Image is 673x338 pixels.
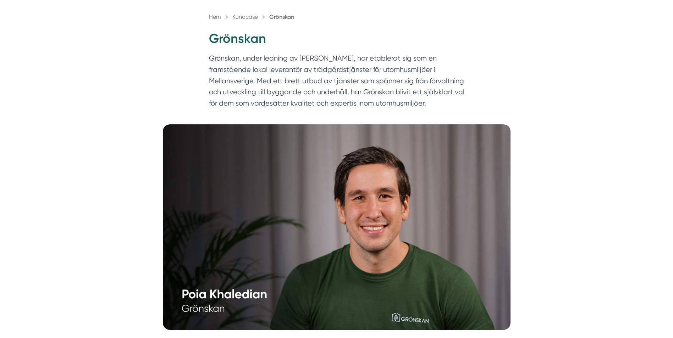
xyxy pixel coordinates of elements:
[209,53,464,112] p: Grönskan, under ledning av [PERSON_NAME], har etablerat sig som en framstående lokal leverantör a...
[262,12,265,21] span: »
[209,30,464,53] h1: Grönskan
[209,12,464,21] nav: Breadcrumb
[269,13,294,20] a: Grönskan
[163,124,511,330] img: Grönskan
[209,13,221,20] a: Hem
[225,12,228,21] span: »
[232,13,259,20] a: Kundcase
[232,13,258,20] span: Kundcase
